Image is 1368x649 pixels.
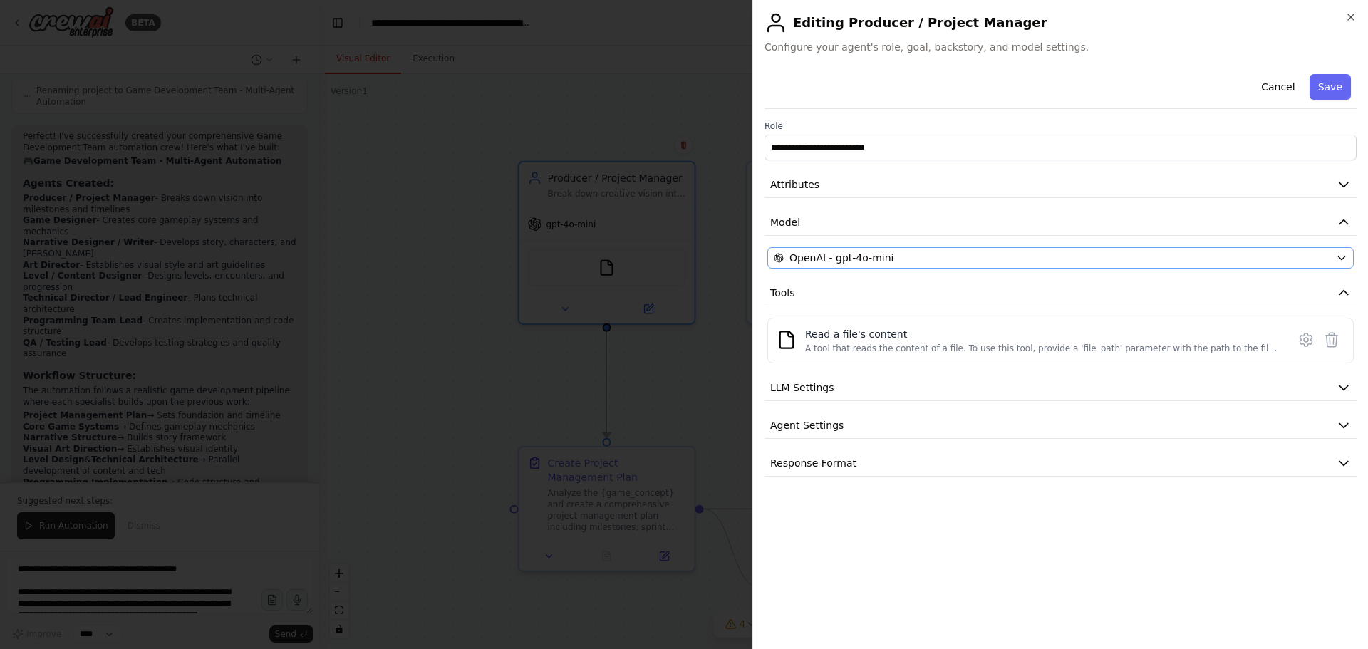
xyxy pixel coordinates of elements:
[805,343,1279,354] div: A tool that reads the content of a file. To use this tool, provide a 'file_path' parameter with t...
[765,450,1357,477] button: Response Format
[765,375,1357,401] button: LLM Settings
[765,412,1357,439] button: Agent Settings
[777,330,797,350] img: FileReadTool
[765,40,1357,54] span: Configure your agent's role, goal, backstory, and model settings.
[770,418,844,432] span: Agent Settings
[1319,327,1344,353] button: Delete tool
[770,286,795,300] span: Tools
[765,11,1357,34] h2: Editing Producer / Project Manager
[805,327,1279,341] div: Read a file's content
[765,280,1357,306] button: Tools
[767,247,1354,269] button: OpenAI - gpt-4o-mini
[765,209,1357,236] button: Model
[770,215,800,229] span: Model
[770,380,834,395] span: LLM Settings
[765,120,1357,132] label: Role
[789,251,893,265] span: OpenAI - gpt-4o-mini
[765,172,1357,198] button: Attributes
[770,177,819,192] span: Attributes
[1310,74,1351,100] button: Save
[1253,74,1303,100] button: Cancel
[1293,327,1319,353] button: Configure tool
[770,456,856,470] span: Response Format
